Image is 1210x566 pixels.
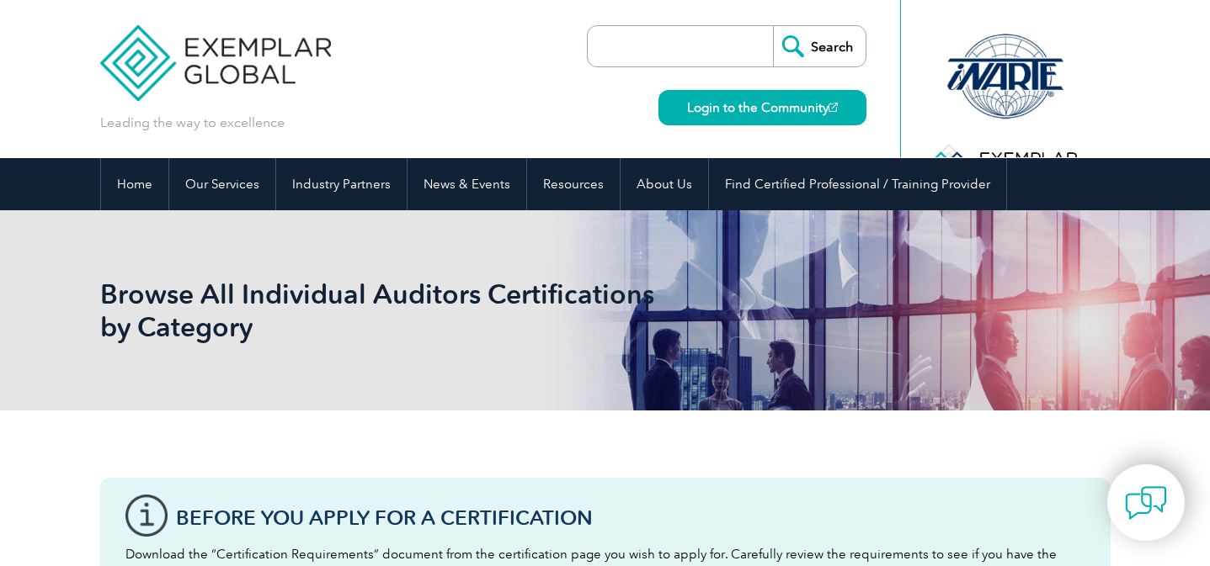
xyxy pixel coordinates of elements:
a: Industry Partners [276,158,407,210]
h1: Browse All Individual Auditors Certifications by Category [100,278,747,343]
a: Our Services [169,158,275,210]
a: Login to the Community [658,90,866,125]
a: Find Certified Professional / Training Provider [709,158,1006,210]
img: contact-chat.png [1125,482,1167,524]
h3: Before You Apply For a Certification [176,507,1085,528]
a: Home [101,158,168,210]
a: About Us [621,158,708,210]
a: Resources [527,158,620,210]
p: Leading the way to excellence [100,114,285,132]
a: News & Events [408,158,526,210]
input: Search [773,26,866,66]
img: open_square.png [829,103,838,112]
